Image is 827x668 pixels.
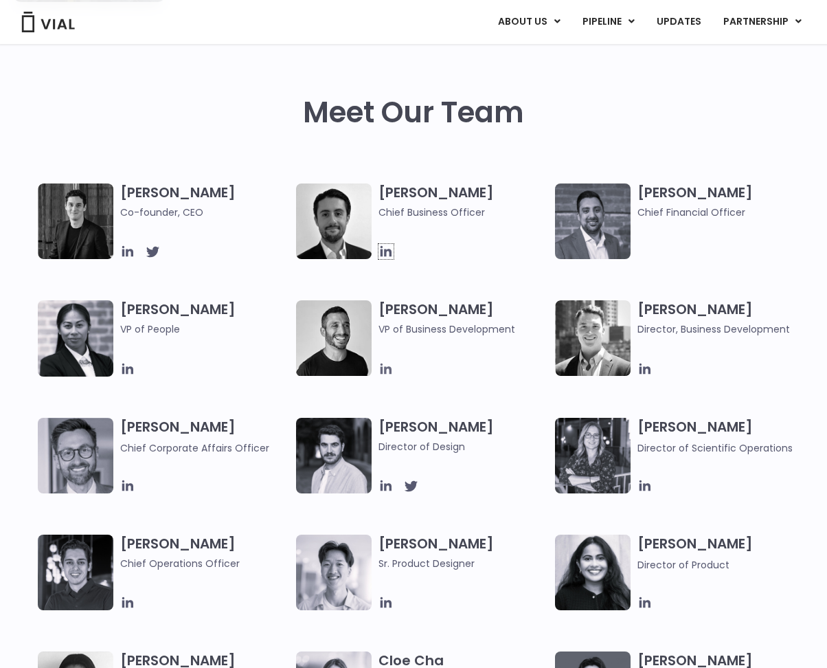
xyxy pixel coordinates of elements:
[378,439,547,454] span: Director of Design
[637,441,793,455] span: Director of Scientific Operations
[378,322,547,337] span: VP of Business Development
[378,205,547,220] span: Chief Business Officer
[571,10,645,34] a: PIPELINEMenu Toggle
[378,556,547,571] span: Sr. Product Designer
[555,300,631,376] img: A black and white photo of a smiling man in a suit at ARVO 2023.
[487,10,571,34] a: ABOUT USMenu Toggle
[378,300,547,337] h3: [PERSON_NAME]
[637,558,729,572] span: Director of Product
[120,322,289,337] span: VP of People
[637,300,806,337] h3: [PERSON_NAME]
[296,183,372,259] img: A black and white photo of a man in a suit holding a vial.
[303,96,524,129] h2: Meet Our Team
[120,441,269,455] span: Chief Corporate Affairs Officer
[637,205,806,220] span: Chief Financial Officer
[646,10,712,34] a: UPDATES
[38,183,113,259] img: A black and white photo of a man in a suit attending a Summit.
[637,535,806,572] h3: [PERSON_NAME]
[555,418,631,493] img: Headshot of smiling woman named Sarah
[38,418,113,493] img: Paolo-M
[120,205,289,220] span: Co-founder, CEO
[21,12,76,32] img: Vial Logo
[637,322,806,337] span: Director, Business Development
[555,183,631,259] img: Headshot of smiling man named Samir
[38,535,113,610] img: Headshot of smiling man named Josh
[120,300,289,357] h3: [PERSON_NAME]
[296,300,372,376] img: A black and white photo of a man smiling.
[38,300,113,377] img: Catie
[637,418,806,456] h3: [PERSON_NAME]
[296,418,372,493] img: Headshot of smiling man named Albert
[378,183,547,220] h3: [PERSON_NAME]
[120,418,289,456] h3: [PERSON_NAME]
[120,535,289,571] h3: [PERSON_NAME]
[120,183,289,220] h3: [PERSON_NAME]
[378,418,547,454] h3: [PERSON_NAME]
[296,535,372,610] img: Brennan
[555,535,631,610] img: Smiling woman named Dhruba
[120,556,289,571] span: Chief Operations Officer
[637,183,806,220] h3: [PERSON_NAME]
[712,10,813,34] a: PARTNERSHIPMenu Toggle
[378,535,547,571] h3: [PERSON_NAME]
